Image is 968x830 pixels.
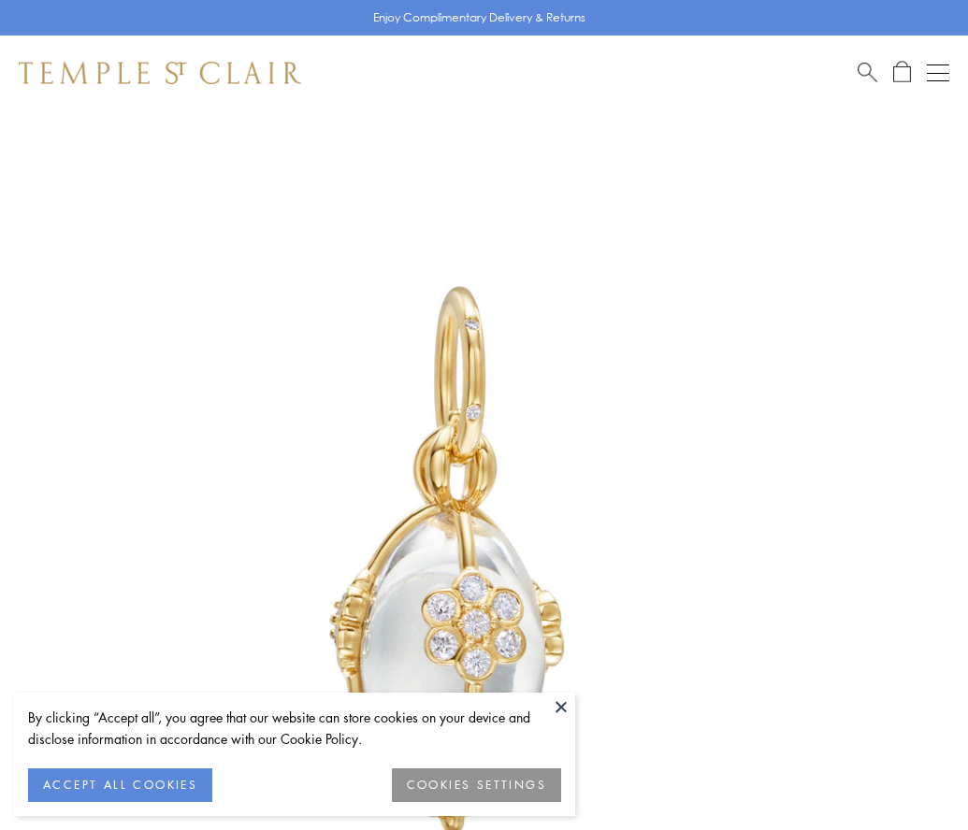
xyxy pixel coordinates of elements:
[373,8,585,27] p: Enjoy Complimentary Delivery & Returns
[927,62,949,84] button: Open navigation
[893,61,911,84] a: Open Shopping Bag
[19,62,301,84] img: Temple St. Clair
[28,707,561,750] div: By clicking “Accept all”, you agree that our website can store cookies on your device and disclos...
[28,768,212,802] button: ACCEPT ALL COOKIES
[392,768,561,802] button: COOKIES SETTINGS
[858,61,877,84] a: Search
